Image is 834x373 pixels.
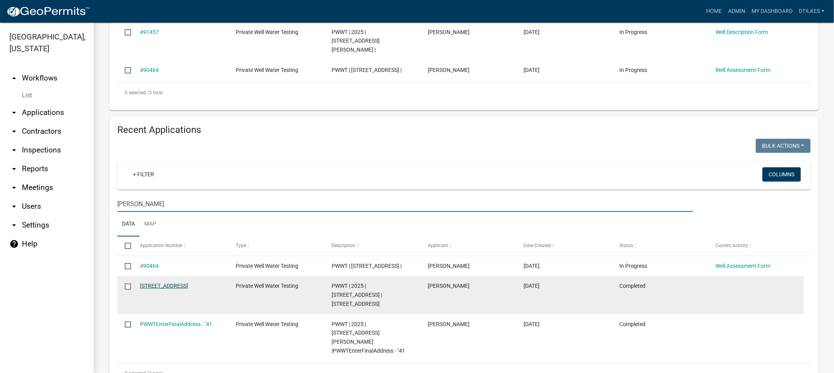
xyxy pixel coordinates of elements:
[619,67,647,73] span: In Progress
[716,67,770,73] a: Well Assessment Form
[9,108,19,117] i: arrow_drop_down
[324,237,420,255] datatable-header-cell: Description
[332,243,355,248] span: Description
[9,202,19,211] i: arrow_drop_down
[9,183,19,192] i: arrow_drop_down
[428,283,470,289] span: Dan Tilkes
[228,237,324,255] datatable-header-cell: Type
[516,237,612,255] datatable-header-cell: Date Created
[236,29,298,35] span: Private Well Water Testing
[619,243,633,248] span: Status
[127,167,160,181] a: + Filter
[9,239,19,249] i: help
[716,263,770,269] a: Well Assessment Form
[524,67,540,73] span: 10/09/2025
[9,127,19,136] i: arrow_drop_down
[332,67,402,73] span: PWWT | 2025 | 182 Warbler Ave |
[117,237,132,255] datatable-header-cell: Select
[9,164,19,174] i: arrow_drop_down
[748,4,796,19] a: My Dashboard
[140,67,159,73] a: 490464
[236,263,298,269] span: Private Well Water Testing
[524,283,540,289] span: 09/11/2025
[140,243,183,248] span: Application Number
[524,243,551,248] span: Date Created
[619,283,646,289] span: Completed
[428,29,470,35] span: Dan Tilkes
[140,321,212,327] a: PWWTEnterFinalAddress - "41
[619,29,647,35] span: In Progress
[725,4,748,19] a: Admin
[140,212,161,237] a: Map
[703,4,725,19] a: Home
[708,237,804,255] datatable-header-cell: Current Activity
[236,283,298,289] span: Private Well Water Testing
[236,67,298,73] span: Private Well Water Testing
[332,283,382,307] span: PWWT | 2025 | 182 Warbler Ave |182 Warbler Ave-87
[428,263,470,269] span: Dan Tilkes
[428,67,470,73] span: Dan Tilkes
[9,74,19,83] i: arrow_drop_up
[117,83,811,102] div: 3 total
[117,212,140,237] a: Data
[140,283,188,289] a: [STREET_ADDRESS]
[117,196,693,212] input: Search for applications
[716,29,768,35] a: Well Description Form
[332,263,402,269] span: PWWT | 2025 | 182 Warbler Ave |
[524,321,540,327] span: 06/17/2025
[140,29,159,35] a: 491457
[619,321,646,327] span: Completed
[756,139,811,153] button: Bulk Actions
[762,167,801,181] button: Columns
[619,263,647,269] span: In Progress
[125,90,149,95] span: 0 selected /
[612,237,708,255] datatable-header-cell: Status
[332,29,380,53] span: PWWT | 2025 | 2248 135th St, Dumont, IA 50625 |
[420,237,516,255] datatable-header-cell: Applicant
[524,29,540,35] span: 10/12/2025
[236,321,298,327] span: Private Well Water Testing
[140,263,159,269] a: 490464
[428,243,448,248] span: Applicant
[796,4,828,19] a: dtilkes
[9,145,19,155] i: arrow_drop_down
[716,243,748,248] span: Current Activity
[428,321,470,327] span: Dan Tilkes
[9,221,19,230] i: arrow_drop_down
[132,237,228,255] datatable-header-cell: Application Number
[332,321,405,354] span: PWWT | 2025 | 2454 30th St, Ackley, IA 50601 |PWWTEnterFinalAddress - "41
[524,263,540,269] span: 10/09/2025
[236,243,246,248] span: Type
[117,124,811,136] h4: Recent Applications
